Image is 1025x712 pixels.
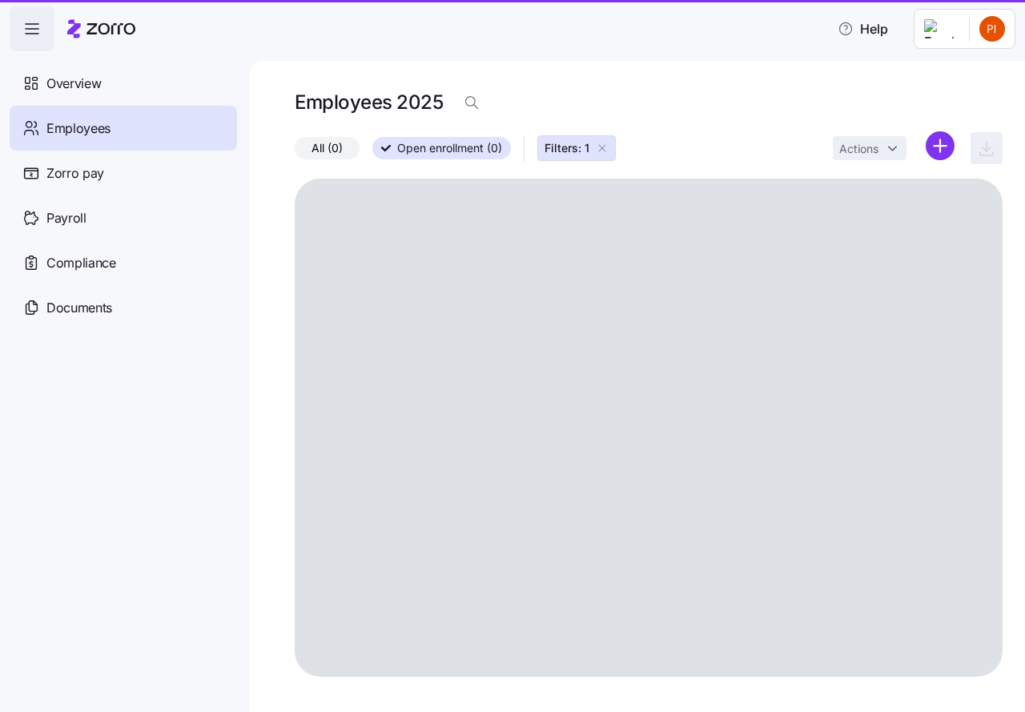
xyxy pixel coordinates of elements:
[10,61,237,106] a: Overview
[926,131,955,160] svg: add icon
[979,16,1005,42] img: 24d6825ccf4887a4818050cadfd93e6d
[10,285,237,330] a: Documents
[10,106,237,151] a: Employees
[397,138,502,159] span: Open enrollment (0)
[839,143,878,155] span: Actions
[46,253,116,273] span: Compliance
[295,90,443,115] h1: Employees 2025
[312,138,343,159] span: All (0)
[46,208,86,228] span: Payroll
[924,19,956,38] img: Employer logo
[10,240,237,285] a: Compliance
[833,136,906,160] button: Actions
[46,163,104,183] span: Zorro pay
[46,74,101,94] span: Overview
[825,13,901,45] button: Help
[10,151,237,195] a: Zorro pay
[545,140,589,156] span: Filters: 1
[537,135,616,161] button: Filters: 1
[838,19,888,38] span: Help
[46,298,112,318] span: Documents
[46,119,111,139] span: Employees
[10,195,237,240] a: Payroll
